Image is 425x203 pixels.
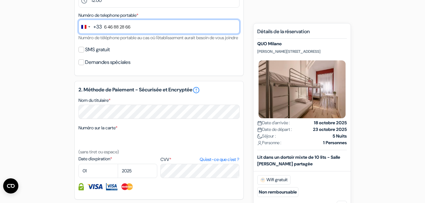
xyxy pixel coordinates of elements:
[257,154,340,167] b: Lit dans un dortoir mixte de 10 lits - Salle [PERSON_NAME] partagée
[257,49,347,54] p: [PERSON_NAME][STREET_ADDRESS]
[78,20,240,34] input: 6 12 34 56 78
[257,28,347,39] h5: Détails de la réservation
[3,178,18,194] button: Ouvrir le widget CMP
[257,139,281,146] span: Personne :
[257,141,262,145] img: user_icon.svg
[78,125,117,131] label: Numéro sur la carte
[313,126,347,133] strong: 23 octobre 2025
[257,41,347,47] h5: QUO Milano
[323,139,347,146] strong: 1 Personnes
[333,133,347,139] strong: 5 Nuits
[160,156,239,163] label: CVV
[78,12,138,19] label: Numéro de telephone portable
[257,175,291,185] span: Wifi gratuit
[257,121,262,126] img: calendar.svg
[257,133,276,139] span: Séjour :
[78,156,157,162] label: Date d'expiration
[85,58,130,67] label: Demandes spéciales
[260,177,265,182] img: free_wifi.svg
[192,86,200,94] a: error_outline
[257,187,298,197] small: Non remboursable
[106,183,117,190] img: Visa Electron
[257,120,290,126] span: Date d'arrivée :
[78,183,84,190] img: Information de carte de crédit entièrement encryptée et sécurisée
[257,134,262,139] img: moon.svg
[257,127,262,132] img: calendar.svg
[87,183,103,190] img: Visa
[121,183,134,190] img: Master Card
[78,149,119,155] small: (sans tiret ou espace)
[93,23,102,31] div: +33
[85,45,110,54] label: SMS gratuit
[79,20,102,34] button: Change country, selected France (+33)
[200,156,239,163] a: Qu'est-ce que c'est ?
[78,35,238,40] small: Numéro de téléphone portable au cas où l'établissement aurait besoin de vous joindre
[314,120,347,126] strong: 18 octobre 2025
[257,126,292,133] span: Date de départ :
[78,86,240,94] h5: 2. Méthode de Paiement - Sécurisée et Encryptée
[78,97,110,104] label: Nom du titulaire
